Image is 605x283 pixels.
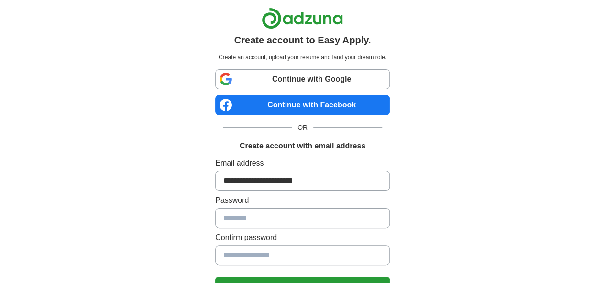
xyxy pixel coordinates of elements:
h1: Create account to Easy Apply. [234,33,371,47]
a: Continue with Google [215,69,390,89]
h1: Create account with email address [240,140,365,152]
label: Confirm password [215,232,390,243]
label: Password [215,195,390,206]
p: Create an account, upload your resume and land your dream role. [217,53,388,62]
a: Continue with Facebook [215,95,390,115]
img: Adzuna logo [262,8,343,29]
label: Email address [215,157,390,169]
span: OR [292,123,313,133]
